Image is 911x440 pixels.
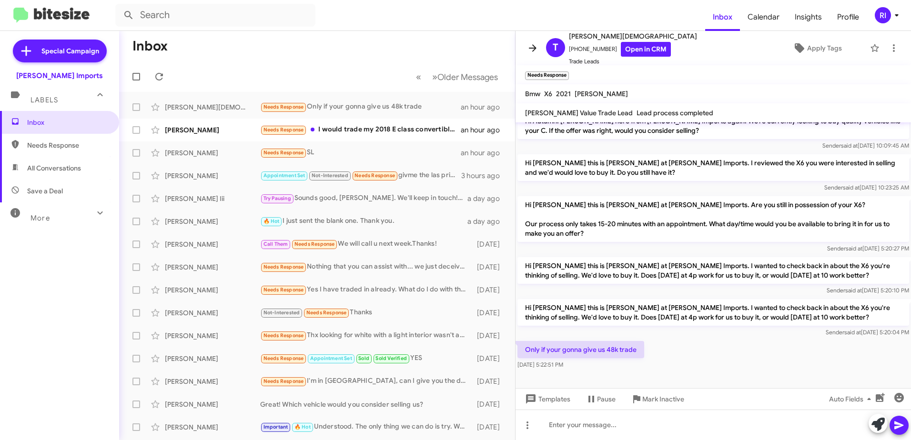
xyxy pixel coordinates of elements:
span: X6 [544,90,552,98]
div: RI [875,7,891,23]
span: Needs Response [27,140,108,150]
span: Not-Interested [263,310,300,316]
div: [PERSON_NAME] [165,217,260,226]
a: Profile [830,3,867,31]
span: [PERSON_NAME] Value Trade Lead [525,109,633,117]
span: Labels [30,96,58,104]
button: Pause [578,390,623,408]
span: said at [843,184,860,191]
span: Lead process completed [637,109,713,117]
div: I'm in [GEOGRAPHIC_DATA], can I give you the details and you can give me approximate How much? [260,376,473,387]
span: [PERSON_NAME] [575,90,628,98]
span: « [416,71,421,83]
span: Needs Response [263,287,304,293]
span: 🔥 Hot [294,424,311,430]
span: » [432,71,437,83]
button: Apply Tags [769,40,865,57]
h1: Inbox [132,39,168,54]
div: Nothing that you can assist with... we just deceived to wait! [260,261,473,272]
span: Needs Response [263,127,304,133]
span: Appointment Set [263,172,305,179]
span: Sender [DATE] 10:23:25 AM [824,184,909,191]
span: Needs Response [263,264,304,270]
span: said at [845,287,862,294]
span: Sender [DATE] 5:20:27 PM [827,245,909,252]
div: Only if your gonna give us 48k trade [260,101,461,112]
span: Needs Response [354,172,395,179]
div: [DATE] [473,285,507,295]
p: Only if your gonna give us 48k trade [517,341,644,358]
span: Needs Response [263,150,304,156]
span: Appointment Set [310,355,352,361]
div: givme the las price on the juckon please [260,170,461,181]
span: 2021 [556,90,571,98]
div: [DATE] [473,422,507,432]
a: Open in CRM [621,42,671,57]
div: [PERSON_NAME] [165,171,260,180]
div: 3 hours ago [461,171,507,180]
span: Insights [787,3,830,31]
span: Try Pausing [263,195,291,201]
span: [PERSON_NAME][DEMOGRAPHIC_DATA] [569,30,697,42]
div: a day ago [467,194,507,203]
input: Search [115,4,315,27]
span: All Conversations [27,163,81,173]
div: [PERSON_NAME] [165,377,260,386]
div: a day ago [467,217,507,226]
div: Great! Which vehicle would you consider selling us? [260,400,473,409]
button: Next [426,67,504,87]
span: Bmw [525,90,540,98]
p: Hi Autumn. [PERSON_NAME] here from [PERSON_NAME] Imports again. We’re currently looking to buy qu... [517,112,909,139]
div: [PERSON_NAME] [165,148,260,158]
span: Save a Deal [27,186,63,196]
span: Inbox [27,118,108,127]
div: I just sent the blank one. Thank you. [260,216,467,227]
span: Needs Response [263,355,304,361]
span: said at [844,329,861,336]
div: [PERSON_NAME] [165,400,260,409]
span: Pause [597,390,616,408]
button: RI [867,7,901,23]
div: Thx looking for white with a light interior wasn't able to follow the link I'll look at website [260,330,473,341]
div: [PERSON_NAME] [165,125,260,135]
span: [PHONE_NUMBER] [569,42,697,57]
a: Inbox [705,3,740,31]
div: I would trade my 2018 E class convertible. 25 k miles. But I want a used [PERSON_NAME] 911, not s... [260,124,461,135]
span: Sender [DATE] 5:20:04 PM [826,329,909,336]
div: an hour ago [461,102,507,112]
div: Understood. The only thing we can do is try. Was there any particular vehicle you had in mind to ... [260,421,473,432]
div: [DATE] [473,400,507,409]
span: said at [846,245,862,252]
span: Sold Verified [375,355,407,361]
button: Mark Inactive [623,390,692,408]
button: Previous [410,67,427,87]
span: T [553,40,558,55]
span: Needs Response [263,378,304,384]
div: Yes I have traded in already. What do I do with the old plates? [260,284,473,295]
span: Older Messages [437,72,498,82]
div: [PERSON_NAME] Imports [16,71,103,80]
a: Calendar [740,3,787,31]
span: Not-Interested [312,172,348,179]
span: Sold [358,355,369,361]
small: Needs Response [525,71,569,80]
span: Sender [DATE] 10:09:45 AM [822,142,909,149]
div: SL [260,147,461,158]
span: Apply Tags [807,40,842,57]
div: [PERSON_NAME] [165,285,260,295]
div: [PERSON_NAME] [165,262,260,272]
div: Sounds good, [PERSON_NAME]. We'll keep in touch! Have a great night! [260,193,467,204]
span: Special Campaign [41,46,99,56]
span: More [30,214,50,222]
div: [DATE] [473,308,507,318]
div: [DATE] [473,377,507,386]
nav: Page navigation example [411,67,504,87]
span: Needs Response [263,332,304,339]
span: said at [841,142,858,149]
span: Templates [523,390,570,408]
div: [PERSON_NAME] Iii [165,194,260,203]
div: Thanks [260,307,473,318]
span: Trade Leads [569,57,697,66]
